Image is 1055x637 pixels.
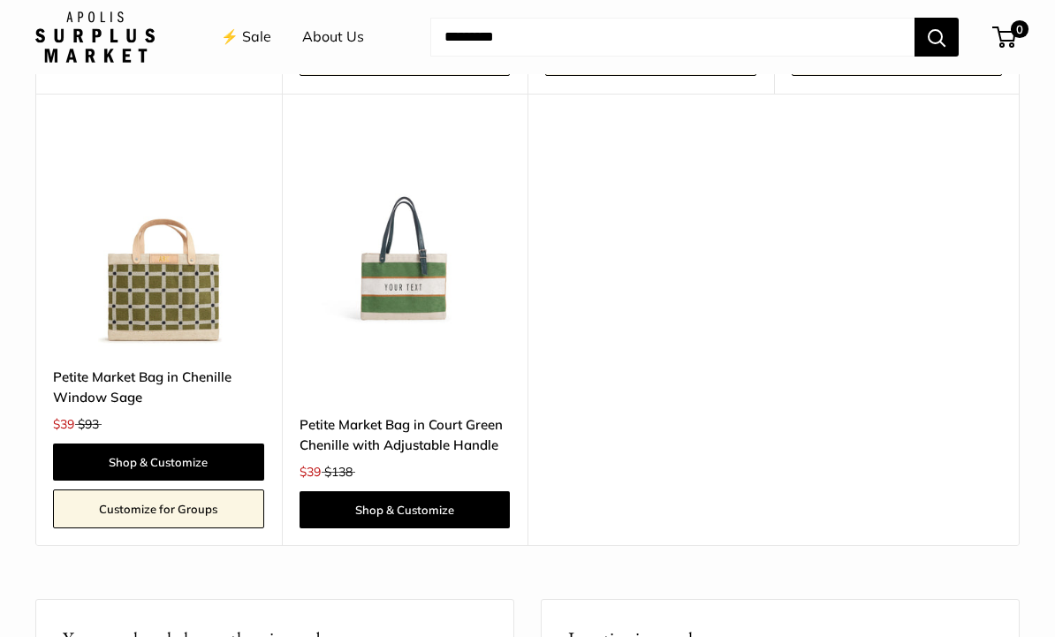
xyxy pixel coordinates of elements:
span: $93 [78,416,99,432]
a: Shop & Customize [53,444,264,481]
button: Search [915,18,959,57]
a: Petite Market Bag in Chenille Window SagePetite Market Bag in Chenille Window Sage [53,138,264,349]
a: Petite Market Bag in Chenille Window Sage [53,367,264,408]
span: $138 [324,464,353,480]
a: Petite Market Bag in Court Green Chenille with Adjustable Handle [300,414,511,456]
a: Customize for Groups [53,489,264,528]
a: About Us [302,24,364,50]
a: description_Our very first Chenille-Jute Market bagdescription_Adjustable Handles for whatever mo... [300,138,511,349]
span: 0 [1011,20,1028,38]
span: $39 [300,464,321,480]
a: Shop & Customize [300,491,511,528]
span: $39 [53,416,74,432]
input: Search... [430,18,915,57]
a: 0 [994,27,1016,48]
img: description_Our very first Chenille-Jute Market bag [300,138,511,349]
a: ⚡️ Sale [221,24,271,50]
img: Petite Market Bag in Chenille Window Sage [53,138,264,349]
img: Apolis: Surplus Market [35,11,155,63]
